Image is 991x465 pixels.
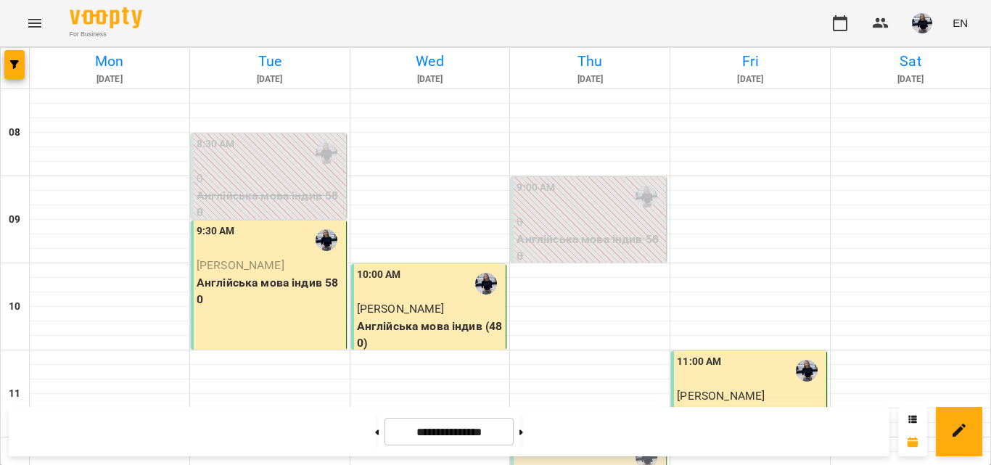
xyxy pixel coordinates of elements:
h6: [DATE] [192,73,348,86]
h6: 11 [9,386,20,402]
span: EN [953,15,968,30]
img: Вікторія Мошура [316,142,337,164]
label: 8:30 AM [197,136,235,152]
h6: Sat [833,50,988,73]
p: 0 [517,213,663,231]
h6: Thu [512,50,667,73]
p: Англійська мова індив 580 [517,231,663,265]
h6: [DATE] [353,73,508,86]
h6: 09 [9,212,20,228]
button: EN [947,9,974,36]
h6: Mon [32,50,187,73]
h6: [DATE] [833,73,988,86]
img: Voopty Logo [70,7,142,28]
h6: [DATE] [512,73,667,86]
h6: Wed [353,50,508,73]
span: [PERSON_NAME] [197,258,284,272]
label: 10:00 AM [357,267,401,283]
h6: [DATE] [32,73,187,86]
p: Англійська мова індив (480) [357,318,503,352]
label: 11:00 AM [677,354,721,370]
img: bed276abe27a029eceb0b2f698d12980.jpg [912,13,932,33]
button: Menu [17,6,52,41]
span: For Business [70,30,142,39]
p: Англійська мова індив 580 [197,187,343,221]
h6: [DATE] [673,73,828,86]
img: Вікторія Мошура [636,186,657,207]
img: Вікторія Мошура [316,229,337,251]
p: Англійська мова індив 580 [197,274,343,308]
h6: 08 [9,125,20,141]
label: 9:30 AM [197,223,235,239]
p: 0 [197,170,343,187]
h6: Tue [192,50,348,73]
h6: Fri [673,50,828,73]
label: 9:00 AM [517,180,555,196]
img: Вікторія Мошура [796,360,818,382]
h6: 10 [9,299,20,315]
span: [PERSON_NAME] [677,389,765,403]
span: [PERSON_NAME] [357,302,445,316]
img: Вікторія Мошура [475,273,497,295]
